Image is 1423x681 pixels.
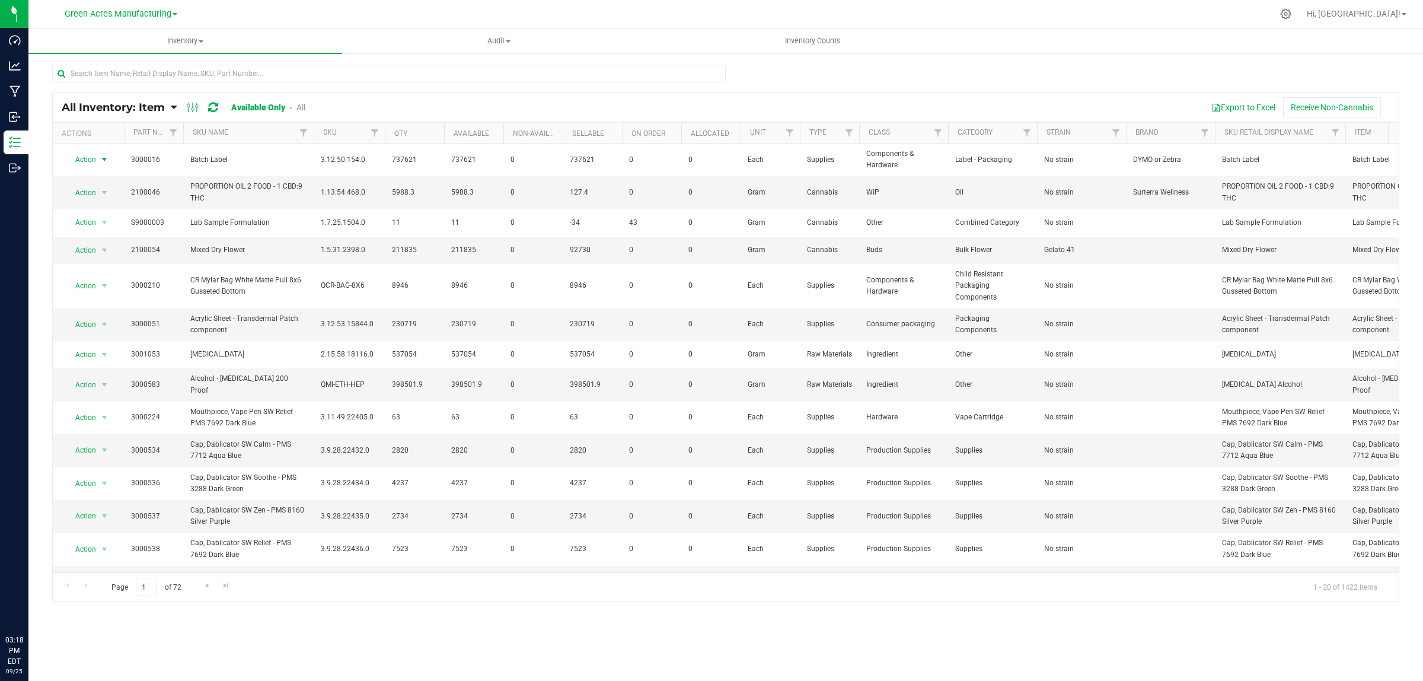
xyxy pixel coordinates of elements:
span: Buds [866,244,941,256]
span: 3.9.28.22436.0 [321,543,378,555]
span: 0 [629,280,674,291]
span: 3000224 [131,412,176,423]
span: 737621 [392,154,437,166]
span: Ingredient [866,379,941,390]
span: Raw Materials [807,349,852,360]
a: Brand [1135,128,1159,136]
span: Supplies [955,478,1030,489]
span: 2820 [392,445,437,456]
span: Supplies [807,511,852,522]
a: Audit [342,28,656,53]
span: 211835 [451,244,496,256]
span: Gram [748,217,793,228]
span: Batch Label [190,154,307,166]
span: Supplies [955,511,1030,522]
p: 03:18 PM EDT [5,635,23,667]
input: 1 [136,578,157,596]
a: Sellable [572,129,604,138]
span: Action [65,541,97,558]
span: Each [748,319,793,330]
a: Filter [164,123,183,143]
span: PROPORTION OIL 2 FOOD - 1 CBD:9 THC [190,181,307,203]
span: 0 [511,280,556,291]
span: WIP [866,187,941,198]
span: Green Acres Manufacturing [65,9,171,19]
span: 0 [688,412,733,423]
span: select [97,346,112,363]
span: Each [748,445,793,456]
span: 11 [392,217,437,228]
span: Action [65,475,97,492]
span: 0 [629,478,674,489]
span: 0 [688,217,733,228]
span: Cap, Dablicator SW Calm - PMS 7712 Aqua Blue [1222,439,1338,462]
span: Oil [955,187,1030,198]
inline-svg: Inventory [9,136,21,148]
a: All [296,103,305,112]
a: Qty [394,129,407,138]
a: Filter [1106,123,1126,143]
div: Manage settings [1278,8,1293,20]
a: Non-Available [513,129,566,138]
a: Strain [1046,128,1071,136]
span: Cap, Dablicator SW Relief - PMS 7692 Dark Blue [1222,537,1338,560]
span: 0 [511,543,556,555]
span: Hardware [866,412,941,423]
span: 11 [451,217,496,228]
span: 398501.9 [392,379,437,390]
span: 3000210 [131,280,176,291]
span: Pen, [DEMOGRAPHIC_DATA] SW - White [1222,571,1338,593]
span: 0 [629,445,674,456]
span: CR Mylar Bag White Matte Pull 8x6 Gusseted Bottom [190,275,307,297]
span: 0 [511,244,556,256]
span: Cap, Dablicator SW Relief - PMS 7692 Dark Blue [190,537,307,560]
span: 63 [451,412,496,423]
span: Each [748,412,793,423]
span: 0 [688,280,733,291]
span: Batch Label [1222,154,1338,166]
span: Production Supplies [866,543,941,555]
span: 3.9.28.22434.0 [321,478,378,489]
span: select [97,442,112,459]
span: -34 [570,217,615,228]
span: DYMO or Zebra [1133,154,1208,166]
p: 09/25 [5,667,23,676]
a: Filter [365,123,385,143]
div: Actions [62,129,119,138]
span: 3001053 [131,349,176,360]
span: 3.9.28.22432.0 [321,445,378,456]
span: 2820 [570,445,615,456]
span: No strain [1044,412,1119,423]
input: Search Item Name, Retail Display Name, SKU, Part Number... [52,65,726,82]
span: select [97,377,112,393]
span: 3000051 [131,319,176,330]
span: 1.7.25.1504.0 [321,217,378,228]
a: Available Only [231,103,285,112]
span: 4237 [451,478,496,489]
span: 0 [629,511,674,522]
a: Filter [1195,123,1215,143]
span: 211835 [392,244,437,256]
span: Alcohol - [MEDICAL_DATA] 200 Proof [190,373,307,396]
span: 0 [629,244,674,256]
span: 3000536 [131,478,176,489]
span: Each [748,543,793,555]
span: 1 - 20 of 1422 items [1304,578,1387,596]
span: Bulk Flower [955,244,1030,256]
inline-svg: Outbound [9,162,21,174]
a: Inventory Counts [656,28,969,53]
span: 3.9.28.22435.0 [321,511,378,522]
span: Acrylic Sheet - Transdermal Patch component [190,313,307,336]
inline-svg: Manufacturing [9,85,21,97]
span: Each [748,154,793,166]
span: Supplies [807,543,852,555]
span: 0 [629,543,674,555]
span: Production Supplies [866,478,941,489]
span: Action [65,316,97,333]
span: Supplies [807,478,852,489]
span: Mouthpiece, Vape Pen SW Relief - PMS 7692 Dark Blue [190,406,307,429]
span: Action [65,508,97,524]
span: Supplies [807,154,852,166]
span: No strain [1044,543,1119,555]
span: Gram [748,349,793,360]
